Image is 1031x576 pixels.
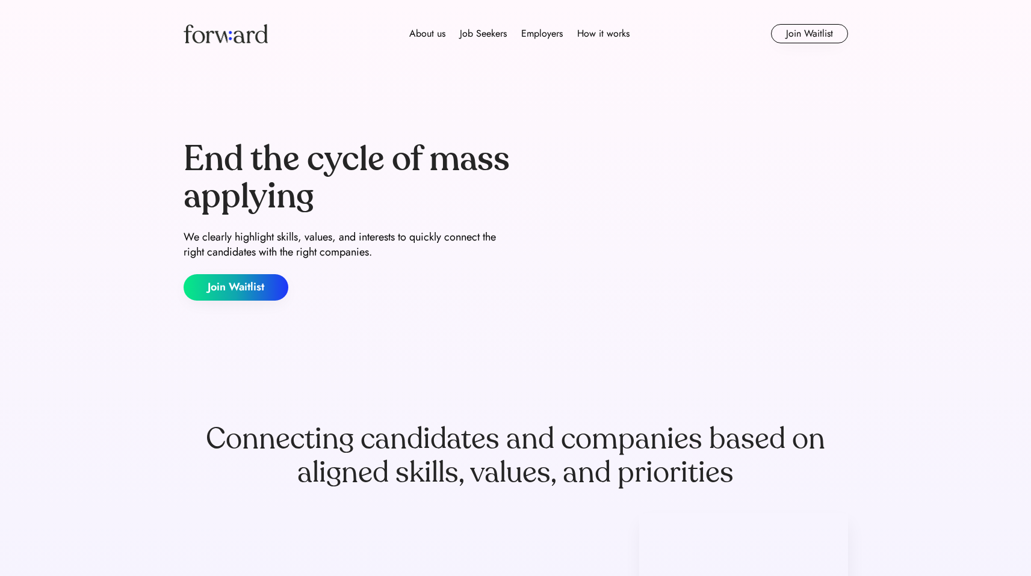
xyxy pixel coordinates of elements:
div: End the cycle of mass applying [184,141,511,215]
button: Join Waitlist [771,24,848,43]
div: About us [409,26,445,41]
button: Join Waitlist [184,274,288,301]
div: We clearly highlight skills, values, and interests to quickly connect the right candidates with t... [184,230,511,260]
div: How it works [577,26,630,41]
div: Employers [521,26,563,41]
div: Connecting candidates and companies based on aligned skills, values, and priorities [184,422,848,489]
img: yH5BAEAAAAALAAAAAABAAEAAAIBRAA7 [521,91,848,350]
img: Forward logo [184,24,268,43]
div: Job Seekers [460,26,507,41]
